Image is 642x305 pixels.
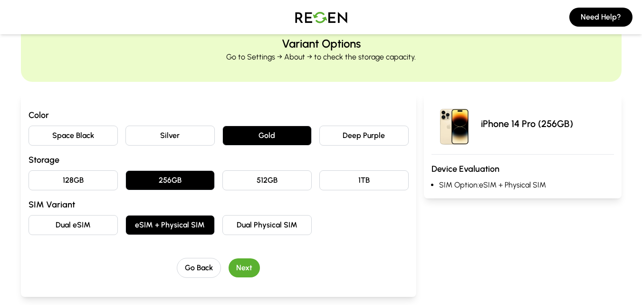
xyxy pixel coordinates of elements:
[222,170,312,190] button: 512GB
[282,36,361,51] h2: Variant Options
[29,215,118,235] button: Dual eSIM
[226,51,416,63] p: Go to Settings → About → to check the storage capacity.
[177,258,221,278] button: Go Back
[288,4,355,30] img: Logo
[481,117,573,130] p: iPhone 14 Pro (256GB)
[29,170,118,190] button: 128GB
[29,198,409,211] h3: SIM Variant
[222,215,312,235] button: Dual Physical SIM
[29,126,118,146] button: Space Black
[319,126,409,146] button: Deep Purple
[29,108,409,122] h3: Color
[125,170,215,190] button: 256GB
[29,153,409,167] h3: Storage
[431,162,614,176] h3: Device Evaluation
[125,215,215,235] button: eSIM + Physical SIM
[222,126,312,146] button: Gold
[319,170,409,190] button: 1TB
[229,258,260,277] button: Next
[569,8,632,27] button: Need Help?
[431,101,477,147] img: iPhone 14 Pro
[439,179,614,191] li: SIM Option: eSIM + Physical SIM
[125,126,215,146] button: Silver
